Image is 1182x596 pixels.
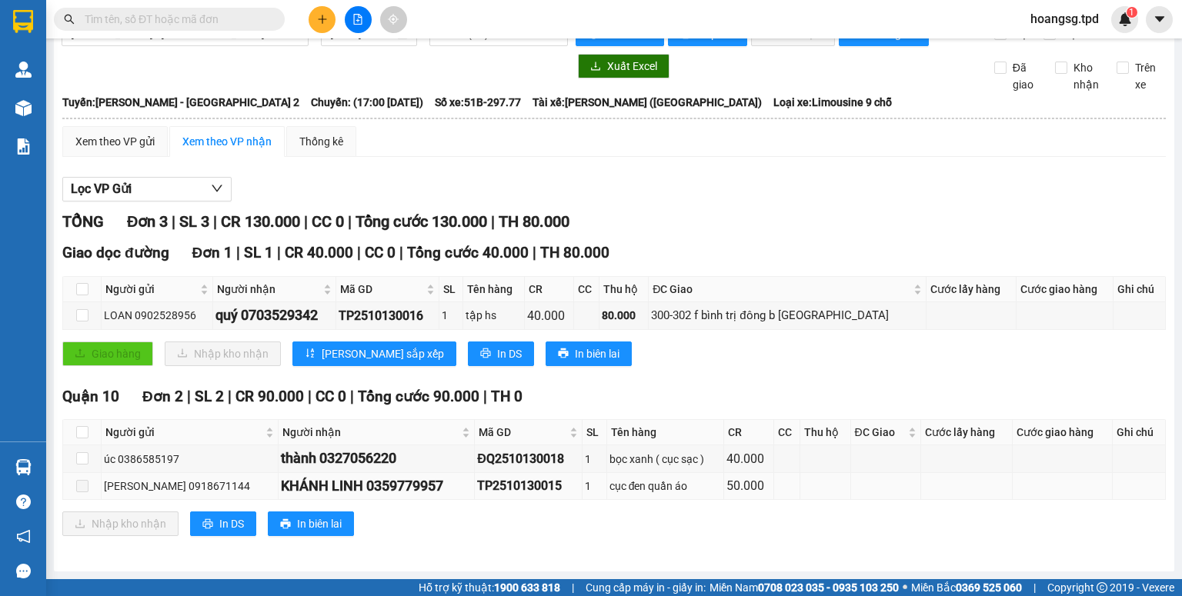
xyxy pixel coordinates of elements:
[1113,420,1166,445] th: Ghi chú
[277,244,281,261] span: |
[142,388,183,405] span: Đơn 2
[299,133,343,150] div: Thống kê
[466,307,522,324] div: tập hs
[104,478,275,494] div: [PERSON_NAME] 0918671144
[62,388,119,405] span: Quận 10
[297,515,342,532] span: In biên lai
[927,277,1017,302] th: Cước lấy hàng
[911,579,1022,596] span: Miền Bắc
[64,14,75,25] span: search
[419,579,560,596] span: Hỗ trợ kỹ thuật:
[62,341,153,366] button: uploadGiao hàng
[1153,12,1167,26] span: caret-down
[1146,6,1173,33] button: caret-down
[292,341,456,366] button: sort-ascending[PERSON_NAME] sắp xếp
[280,518,291,531] span: printer
[475,473,583,500] td: TP2510130015
[1033,579,1036,596] span: |
[350,388,354,405] span: |
[773,94,892,111] span: Loại xe: Limousine 9 chỗ
[651,307,923,325] div: 300-302 f bình trị đông b [GEOGRAPHIC_DATA]
[921,420,1013,445] th: Cước lấy hàng
[195,388,224,405] span: SL 2
[356,212,487,231] span: Tổng cước 130.000
[758,581,899,594] strong: 0708 023 035 - 0935 103 250
[75,133,155,150] div: Xem theo VP gửi
[1097,582,1107,593] span: copyright
[903,584,907,591] span: ⚪️
[172,212,175,231] span: |
[558,348,569,360] span: printer
[468,341,534,366] button: printerIn DS
[15,459,32,475] img: warehouse-icon
[380,6,407,33] button: aim
[62,212,104,231] span: TỔNG
[305,348,316,360] span: sort-ascending
[345,6,372,33] button: file-add
[352,14,363,25] span: file-add
[105,281,197,298] span: Người gửi
[221,212,300,231] span: CR 130.000
[575,345,619,362] span: In biên lai
[477,449,579,468] div: ĐQ2510130018
[435,94,521,111] span: Số xe: 51B-297.77
[308,388,312,405] span: |
[235,388,304,405] span: CR 90.000
[1129,7,1134,18] span: 1
[281,475,472,497] div: KHÁNH LINH 0359779957
[16,564,31,578] span: message
[311,94,423,111] span: Chuyến: (17:00 [DATE])
[724,420,774,445] th: CR
[710,579,899,596] span: Miền Nam
[281,448,472,469] div: thành 0327056220
[1129,59,1167,93] span: Trên xe
[1118,12,1132,26] img: icon-new-feature
[285,244,353,261] span: CR 40.000
[463,277,525,302] th: Tên hàng
[726,476,771,495] div: 50.000
[190,511,256,536] button: printerIn DS
[1018,9,1111,28] span: hoangsg.tpd
[1127,7,1137,18] sup: 1
[219,515,244,532] span: In DS
[62,96,299,108] b: Tuyến: [PERSON_NAME] - [GEOGRAPHIC_DATA] 2
[479,424,566,441] span: Mã GD
[316,388,346,405] span: CC 0
[574,277,599,302] th: CC
[533,244,536,261] span: |
[16,529,31,544] span: notification
[480,348,491,360] span: printer
[104,451,275,468] div: úc 0386585197
[607,420,724,445] th: Tên hàng
[282,424,459,441] span: Người nhận
[244,244,273,261] span: SL 1
[348,212,352,231] span: |
[312,212,344,231] span: CC 0
[602,307,646,324] div: 80.000
[586,579,706,596] span: Cung cấp máy in - giấy in:
[491,388,523,405] span: TH 0
[442,307,460,324] div: 1
[192,244,233,261] span: Đơn 1
[15,100,32,116] img: warehouse-icon
[13,10,33,33] img: logo-vxr
[165,341,281,366] button: downloadNhập kho nhận
[236,244,240,261] span: |
[217,281,320,298] span: Người nhận
[590,61,601,73] span: download
[15,138,32,155] img: solution-icon
[499,212,569,231] span: TH 80.000
[268,511,354,536] button: printerIn biên lai
[578,54,669,78] button: downloadXuất Excel
[304,212,308,231] span: |
[1114,277,1165,302] th: Ghi chú
[340,281,423,298] span: Mã GD
[585,478,604,494] div: 1
[358,388,479,405] span: Tổng cước 90.000
[215,305,333,326] div: quý 0703529342
[399,244,403,261] span: |
[309,6,336,33] button: plus
[497,345,522,362] span: In DS
[104,307,210,324] div: LOAN 0902528956
[85,11,266,28] input: Tìm tên, số ĐT hoặc mã đơn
